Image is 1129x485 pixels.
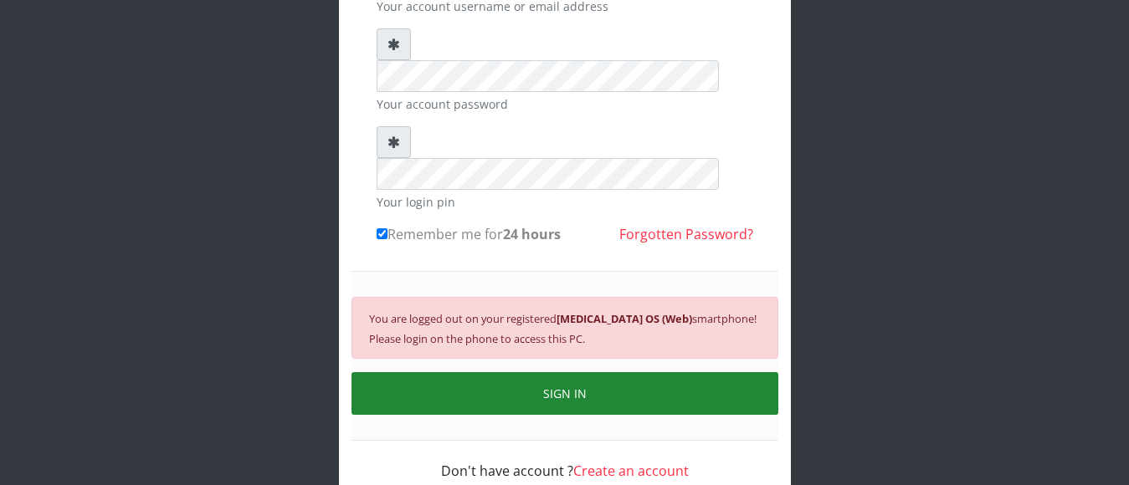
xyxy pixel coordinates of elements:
[619,225,753,243] a: Forgotten Password?
[377,228,387,239] input: Remember me for24 hours
[377,224,561,244] label: Remember me for
[377,95,753,113] small: Your account password
[352,372,778,415] button: SIGN IN
[369,311,757,346] small: You are logged out on your registered smartphone! Please login on the phone to access this PC.
[377,193,753,211] small: Your login pin
[557,311,692,326] b: [MEDICAL_DATA] OS (Web)
[573,462,689,480] a: Create an account
[377,441,753,481] div: Don't have account ?
[503,225,561,243] b: 24 hours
